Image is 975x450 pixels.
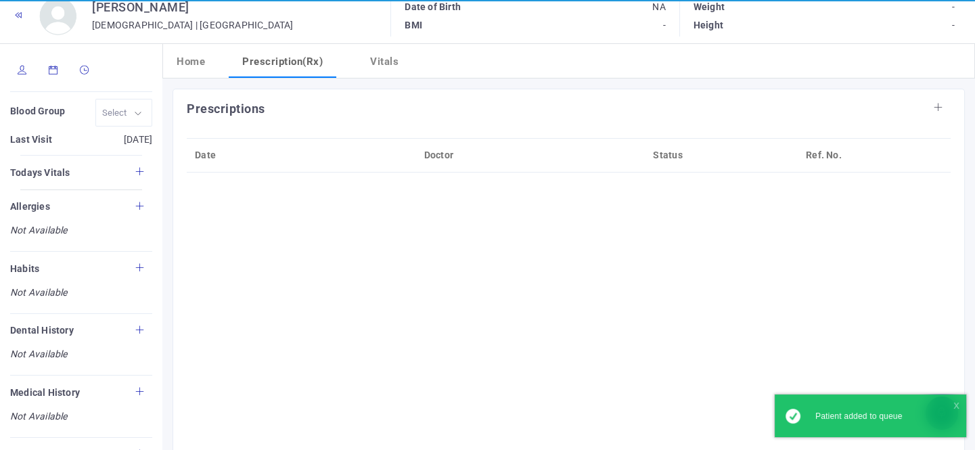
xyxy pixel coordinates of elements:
th: Ref. No. [798,138,951,172]
b: Last Visit [10,134,52,145]
p: [DATE] [81,131,152,149]
p: - [535,16,666,35]
h5: Home [177,54,205,70]
i: Not Available [10,223,152,238]
b: Height [694,20,723,30]
th: Doctor [416,138,645,172]
h5: Prescription(Rx) [242,54,323,70]
th: Status [645,138,798,172]
b: Habits [10,263,39,274]
b: Todays Vitals [10,167,70,178]
i: Not Available [10,286,152,300]
p: [DEMOGRAPHIC_DATA] | [GEOGRAPHIC_DATA] [92,16,294,35]
span: Patient added to queue [815,411,903,421]
h5: Vitals [370,54,399,70]
b: Dental History [10,325,74,336]
b: Blood Group [10,106,65,116]
i: Not Available [10,347,152,361]
i: Not Available [10,409,152,424]
b: Prescriptions [187,102,265,116]
b: Weight [694,1,725,12]
input: Select [102,105,129,120]
b: Date of Birth [405,1,461,12]
b: Medical History [10,387,80,398]
th: Date [187,138,416,172]
b: BMI [405,20,422,30]
p: - [824,16,955,35]
b: Allergies [10,201,50,212]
